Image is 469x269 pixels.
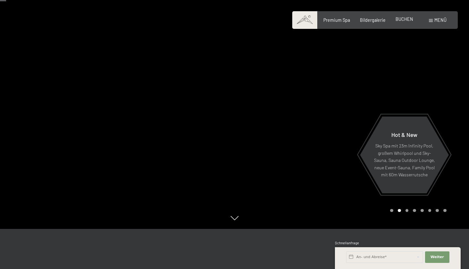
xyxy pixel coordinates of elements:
[431,255,444,260] span: Weiter
[360,116,449,194] a: Hot & New Sky Spa mit 23m Infinity Pool, großem Whirlpool und Sky-Sauna, Sauna Outdoor Lounge, ne...
[428,209,431,212] div: Carousel Page 6
[443,209,447,212] div: Carousel Page 8
[388,209,446,212] div: Carousel Pagination
[323,17,350,23] a: Premium Spa
[421,209,424,212] div: Carousel Page 5
[390,209,393,212] div: Carousel Page 1
[396,16,413,22] a: BUCHEN
[425,251,449,263] button: Weiter
[360,17,386,23] a: Bildergalerie
[374,142,435,179] p: Sky Spa mit 23m Infinity Pool, großem Whirlpool und Sky-Sauna, Sauna Outdoor Lounge, neue Event-S...
[413,209,416,212] div: Carousel Page 4
[391,131,417,138] span: Hot & New
[398,209,401,212] div: Carousel Page 2 (Current Slide)
[434,17,447,23] span: Menü
[405,209,409,212] div: Carousel Page 3
[335,241,359,245] span: Schnellanfrage
[436,209,439,212] div: Carousel Page 7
